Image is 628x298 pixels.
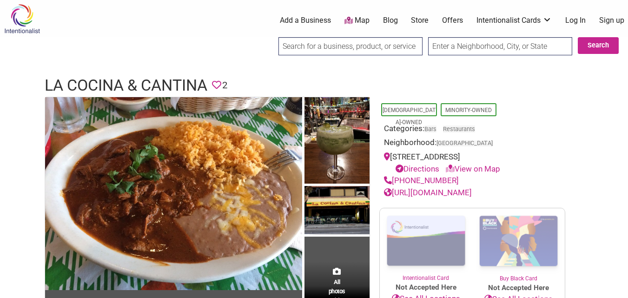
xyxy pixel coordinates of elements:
span: [GEOGRAPHIC_DATA] [436,140,493,146]
a: Intentionalist Card [380,208,472,282]
a: [PHONE_NUMBER] [384,176,459,185]
a: Map [344,15,370,26]
a: [DEMOGRAPHIC_DATA]-Owned [383,107,436,126]
span: 2 [222,78,227,93]
a: Add a Business [280,15,331,26]
a: Offers [442,15,463,26]
div: [STREET_ADDRESS] [384,151,561,175]
input: Search for a business, product, or service [278,37,423,55]
input: Enter a Neighborhood, City, or State [428,37,572,55]
a: Buy Black Card [472,208,565,283]
a: Intentionalist Cards [476,15,552,26]
a: Store [411,15,429,26]
h1: La Cocina & Cantina [45,74,207,97]
img: Intentionalist Card [380,208,472,274]
a: [URL][DOMAIN_NAME] [384,188,472,197]
img: Buy Black Card [472,208,565,274]
span: Not Accepted Here [380,282,472,293]
a: Sign up [599,15,624,26]
span: Not Accepted Here [472,283,565,293]
div: Neighborhood: [384,137,561,151]
a: Restaurants [443,126,475,132]
div: Categories: [384,123,561,137]
a: Minority-Owned [445,107,492,113]
a: Blog [383,15,398,26]
a: View on Map [446,164,500,173]
a: Bars [424,126,436,132]
a: Log In [565,15,586,26]
button: Search [578,37,619,54]
a: Directions [396,164,439,173]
